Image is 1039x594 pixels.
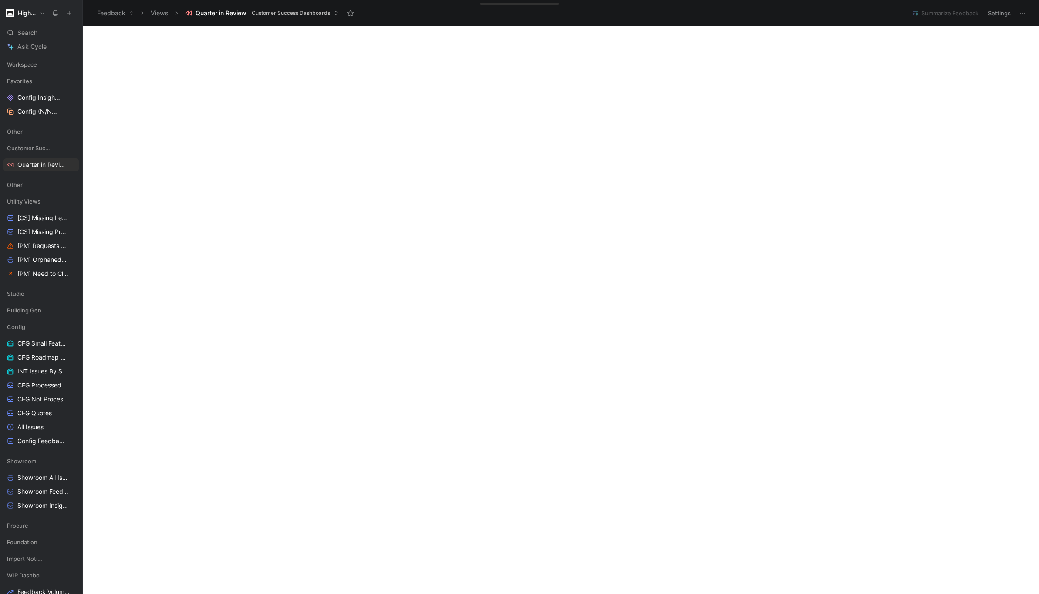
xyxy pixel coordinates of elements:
div: Building Generation [3,304,79,319]
span: [CS] Missing Level of Support [17,214,70,222]
span: Utility Views [7,197,40,206]
div: Other [3,125,79,138]
span: Other [7,127,23,136]
h1: Higharc [18,9,36,17]
span: Studio [7,289,24,298]
span: Ask Cycle [17,41,47,52]
a: Config Feedback All [3,434,79,448]
div: Import Notion [3,552,79,565]
button: Settings [984,7,1015,19]
button: Summarize Feedback [908,7,982,19]
div: Procure [3,519,79,532]
div: Utility Views[CS] Missing Level of Support[CS] Missing Product Area[PM] Requests Missing Product ... [3,195,79,280]
span: Showroom [7,457,36,465]
a: All Issues [3,421,79,434]
div: Customer Success Dashboards [3,142,79,155]
a: CFG Processed Feedback [3,379,79,392]
div: Utility Views [3,195,79,208]
span: CFG Not Processed Feedback [17,395,70,404]
span: INT Issues By Status [17,367,68,376]
div: Favorites [3,75,79,88]
span: Workspace [7,60,37,69]
span: Other [7,180,23,189]
div: Studio [3,287,79,303]
span: Import Notion [7,554,43,563]
span: All Issues [17,423,44,431]
span: CFG Small Features [17,339,67,348]
a: Showroom Insights to Link [3,499,79,512]
span: Config Feedback All [17,437,67,445]
a: CFG Quotes [3,407,79,420]
div: Import Notion [3,552,79,568]
span: Config (N/N/L) [17,107,57,116]
span: Customer Success Dashboards [252,9,330,17]
span: WIP Dashboards [7,571,45,580]
a: Showroom All Issues [3,471,79,484]
button: Feedback [93,7,138,20]
span: Favorites [7,77,32,85]
div: Other [3,178,79,191]
div: Building Generation [3,304,79,317]
div: ShowroomShowroom All IssuesShowroom Feedback AllShowroom Insights to Link [3,455,79,512]
div: Procure [3,519,79,535]
div: Other [3,125,79,141]
span: CFG Roadmap Projects [17,353,69,362]
a: Quarter in Review [3,158,79,171]
div: Workspace [3,58,79,71]
img: Higharc [6,9,14,17]
span: [PM] Need to Close Loop [17,269,69,278]
div: WIP Dashboards [3,569,79,582]
a: CFG Roadmap Projects [3,351,79,364]
span: Procure [7,521,28,530]
button: HigharcHigharc [3,7,47,19]
span: Customer Success Dashboards [7,144,51,153]
span: Showroom Insights to Link [17,501,69,510]
a: Config Insights to Link [3,91,79,104]
span: Quarter in Review [17,160,67,169]
a: CFG Small Features [3,337,79,350]
a: Ask Cycle [3,40,79,53]
span: [CS] Missing Product Area [17,227,69,236]
a: [CS] Missing Product Area [3,225,79,238]
span: Quarter in Review [196,9,246,17]
div: Studio [3,287,79,300]
span: Config [7,322,25,331]
a: [CS] Missing Level of Support [3,211,79,224]
span: [PM] Orphaned Issues [17,255,68,264]
a: Showroom Feedback All [3,485,79,498]
span: CFG Processed Feedback [17,381,69,390]
div: Customer Success DashboardsQuarter in Review [3,142,79,171]
span: Building Generation [7,306,47,315]
div: Foundation [3,536,79,551]
span: Foundation [7,538,37,546]
div: Other [3,178,79,194]
span: [PM] Requests Missing Product Area [17,241,71,250]
span: Search [17,27,37,38]
div: Showroom [3,455,79,468]
a: [PM] Orphaned Issues [3,253,79,266]
a: [PM] Need to Close Loop [3,267,79,280]
a: Config (N/N/L) [3,105,79,118]
span: Config Insights to Link [17,93,62,102]
span: Showroom All Issues [17,473,68,482]
div: Config [3,320,79,333]
a: [PM] Requests Missing Product Area [3,239,79,252]
span: CFG Quotes [17,409,52,417]
span: Showroom Feedback All [17,487,69,496]
button: Views [147,7,172,20]
button: Quarter in ReviewCustomer Success Dashboards [181,7,343,20]
a: INT Issues By Status [3,365,79,378]
a: CFG Not Processed Feedback [3,393,79,406]
div: Search [3,26,79,39]
div: Foundation [3,536,79,549]
div: ConfigCFG Small FeaturesCFG Roadmap ProjectsINT Issues By StatusCFG Processed FeedbackCFG Not Pro... [3,320,79,448]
